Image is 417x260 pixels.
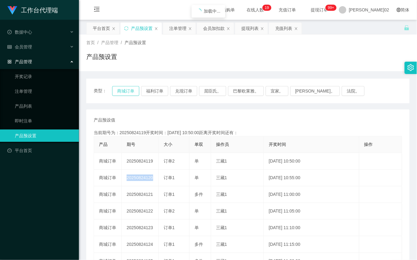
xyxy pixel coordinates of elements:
[364,142,373,147] span: 操作
[94,86,112,96] span: 类型：
[127,142,135,147] span: 期号
[94,170,122,186] td: 商城订单
[141,86,168,96] button: 福利订单
[194,242,203,247] span: 多件
[164,225,175,230] span: 订单1
[164,192,175,197] span: 订单1
[211,153,264,170] td: 三藏1
[266,86,288,96] button: 宜家。
[241,23,259,34] div: 提现列表
[7,60,12,64] i: 图标： AppStore-O
[294,27,298,31] i: 图标： 关闭
[197,9,202,14] i: 图标： 正在加载
[264,220,359,236] td: [DATE] 11:10:00
[194,175,199,180] span: 单
[169,23,186,34] div: 注单管理
[211,203,264,220] td: 三藏1
[15,130,74,142] a: 产品预设置
[263,5,272,11] sup: 19
[15,100,74,112] a: 产品列表
[267,5,269,11] p: 9
[170,86,197,96] button: 兑现订单
[194,142,203,147] span: 单双
[15,70,74,83] a: 开奖记录
[264,236,359,253] td: [DATE] 11:15:00
[269,142,286,147] span: 开奖时间
[86,40,95,45] span: 首页
[94,153,122,170] td: 商城订单
[15,59,32,64] font: 产品管理
[290,86,340,96] button: [PERSON_NAME]。
[325,5,337,11] sup: 942
[112,86,139,96] button: 商城订单
[122,186,159,203] td: 20250824121
[260,27,264,31] i: 图标： 关闭
[94,130,402,136] div: 当前期号为：20250824119开奖时间：[DATE] 10:50:00距离开奖时间还有：
[7,7,58,12] a: 工作台代理端
[194,192,203,197] span: 多件
[131,23,153,34] div: 产品预设置
[397,8,401,12] i: 图标： global
[216,142,229,147] span: 操作员
[7,6,17,15] img: logo.9652507e.png
[94,220,122,236] td: 商城订单
[94,203,122,220] td: 商城订单
[211,220,264,236] td: 三藏1
[101,40,118,45] span: 产品管理
[188,27,192,31] i: 图标： 关闭
[122,170,159,186] td: 20250824120
[21,0,58,20] h1: 工作台代理端
[194,208,199,213] span: 单
[279,7,296,12] font: 充值订单
[264,170,359,186] td: [DATE] 10:55:00
[15,44,32,49] font: 会员管理
[122,153,159,170] td: 20250824119
[211,170,264,186] td: 三藏1
[404,25,410,31] i: 图标： 解锁
[194,159,199,163] span: 单
[122,203,159,220] td: 20250824122
[15,85,74,97] a: 注单管理
[264,153,359,170] td: [DATE] 10:50:00
[164,142,172,147] span: 大小
[164,242,175,247] span: 订单1
[204,9,221,14] span: 加载中...
[199,86,226,96] button: 屈臣氏。
[228,86,264,96] button: 巴黎欧莱雅。
[407,64,414,71] i: 图标： 设置
[401,7,410,12] font: 简体
[125,40,146,45] span: 产品预设置
[342,86,365,96] button: 法院。
[122,220,159,236] td: 20250824123
[99,142,108,147] span: 产品
[121,40,122,45] span: /
[275,23,292,34] div: 充值列表
[122,236,159,253] td: 20250824124
[7,144,74,157] a: 图标： 仪表板平台首页
[194,225,199,230] span: 单
[154,27,158,31] i: 图标： 关闭
[97,40,99,45] span: /
[86,52,117,61] h1: 产品预设置
[211,236,264,253] td: 三藏1
[211,186,264,203] td: 三藏1
[164,159,175,163] span: 订单2
[112,27,116,31] i: 图标： 关闭
[86,0,107,20] i: 图标： menu-fold
[311,7,328,12] font: 提现订单
[227,27,230,31] i: 图标： 关闭
[264,186,359,203] td: [DATE] 11:00:00
[164,175,175,180] span: 订单1
[94,186,122,203] td: 商城订单
[94,236,122,253] td: 商城订单
[124,26,129,31] i: 图标： 同步
[93,23,110,34] div: 平台首页
[94,117,115,123] span: 产品预设值
[265,5,267,11] p: 1
[15,115,74,127] a: 即时注单
[247,7,264,12] font: 在线人数
[7,30,12,34] i: 图标： check-circle-o
[264,203,359,220] td: [DATE] 11:05:00
[15,30,32,35] font: 数据中心
[164,208,175,213] span: 订单2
